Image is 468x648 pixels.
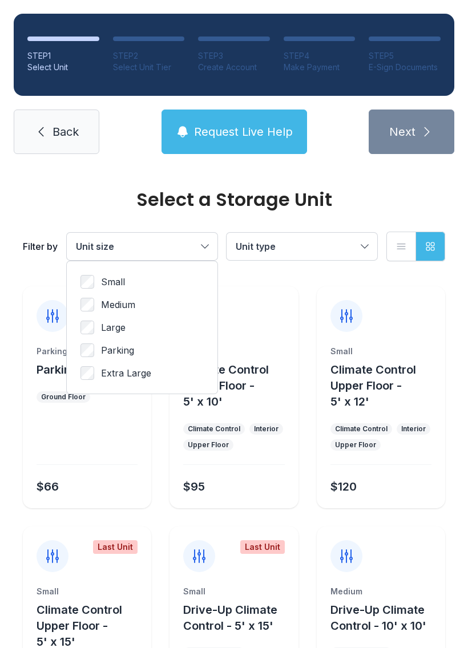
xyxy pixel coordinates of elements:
[23,240,58,253] div: Filter by
[284,50,356,62] div: STEP 4
[198,62,270,73] div: Create Account
[240,540,285,554] div: Last Unit
[183,362,293,410] button: Climate Control Upper Floor - 5' x 10'
[113,62,185,73] div: Select Unit Tier
[37,479,59,495] div: $66
[27,62,99,73] div: Select Unit
[330,586,431,597] div: Medium
[330,363,416,408] span: Climate Control Upper Floor - 5' x 12'
[93,540,138,554] div: Last Unit
[369,50,441,62] div: STEP 5
[330,602,441,634] button: Drive-Up Climate Control - 10' x 10'
[67,233,217,260] button: Unit size
[188,440,229,449] div: Upper Floor
[330,362,441,410] button: Climate Control Upper Floor - 5' x 12'
[37,362,131,378] button: Parking - 0' x 25'
[401,424,426,434] div: Interior
[183,603,277,633] span: Drive-Up Climate Control - 5' x 15'
[389,124,415,140] span: Next
[53,124,79,140] span: Back
[101,343,134,357] span: Parking
[80,366,94,380] input: Extra Large
[101,366,151,380] span: Extra Large
[254,424,279,434] div: Interior
[37,346,138,357] div: Parking
[101,275,125,289] span: Small
[227,233,377,260] button: Unit type
[23,191,445,209] div: Select a Storage Unit
[183,602,293,634] button: Drive-Up Climate Control - 5' x 15'
[27,50,99,62] div: STEP 1
[335,440,376,449] div: Upper Floor
[183,586,284,597] div: Small
[198,50,270,62] div: STEP 3
[183,479,205,495] div: $95
[369,62,441,73] div: E-Sign Documents
[330,479,357,495] div: $120
[183,346,284,357] div: Small
[113,50,185,62] div: STEP 2
[101,321,126,334] span: Large
[194,124,293,140] span: Request Live Help
[37,363,131,376] span: Parking - 0' x 25'
[101,298,135,311] span: Medium
[80,298,94,311] input: Medium
[335,424,388,434] div: Climate Control
[41,392,86,402] div: Ground Floor
[80,321,94,334] input: Large
[183,363,269,408] span: Climate Control Upper Floor - 5' x 10'
[236,241,276,252] span: Unit type
[37,586,138,597] div: Small
[188,424,240,434] div: Climate Control
[330,603,426,633] span: Drive-Up Climate Control - 10' x 10'
[76,241,114,252] span: Unit size
[80,275,94,289] input: Small
[330,346,431,357] div: Small
[80,343,94,357] input: Parking
[284,62,356,73] div: Make Payment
